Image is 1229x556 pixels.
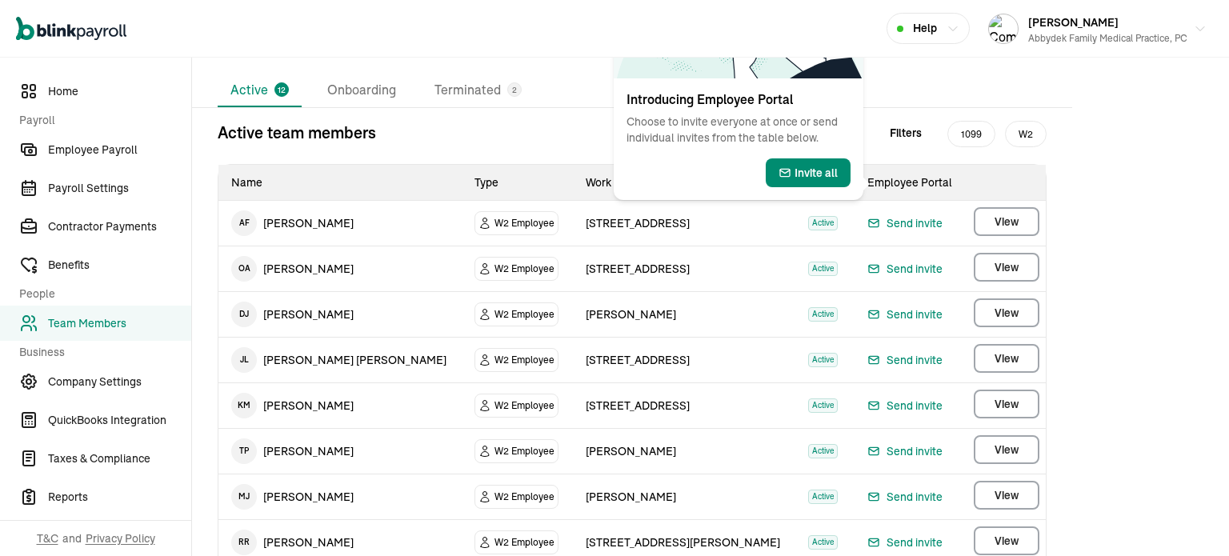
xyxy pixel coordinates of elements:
[37,530,58,546] span: T&C
[48,450,191,467] span: Taxes & Compliance
[974,390,1039,418] button: View
[995,396,1019,412] span: View
[627,114,851,146] p: Choose to invite everyone at once or send individual invites from the table below.
[48,142,191,158] span: Employee Payroll
[808,262,838,276] span: Active
[586,444,676,458] span: [PERSON_NAME]
[867,305,943,324] button: Send invite
[808,535,838,550] span: Active
[974,344,1039,373] button: View
[867,487,943,506] div: Send invite
[231,438,257,464] span: T P
[231,256,257,282] span: O A
[808,444,838,458] span: Active
[16,6,126,52] nav: Global
[808,398,838,413] span: Active
[867,350,943,370] button: Send invite
[231,484,257,510] span: M J
[586,535,780,550] span: [STREET_ADDRESS][PERSON_NAME]
[867,533,943,552] div: Send invite
[19,344,182,361] span: Business
[494,352,554,368] span: W2 Employee
[766,158,851,187] button: Invite all
[974,526,1039,555] button: View
[494,261,554,277] span: W2 Employee
[218,121,376,145] p: Active team members
[1005,121,1047,147] span: W2
[231,393,257,418] span: K M
[974,481,1039,510] button: View
[231,530,257,555] span: R R
[982,9,1213,49] button: Company logo[PERSON_NAME]Abbydek Family Medical Practice, PC
[422,74,534,107] li: Terminated
[573,165,795,201] th: Work Location
[808,216,838,230] span: Active
[48,412,191,429] span: QuickBooks Integration
[995,259,1019,275] span: View
[989,14,1018,43] img: Company logo
[627,91,851,107] h3: Introducing Employee Portal
[231,210,257,236] span: A F
[218,165,462,201] th: Name
[995,305,1019,321] span: View
[808,490,838,504] span: Active
[1028,15,1119,30] span: [PERSON_NAME]
[494,306,554,322] span: W2 Employee
[890,125,922,142] span: Filters
[512,84,517,96] span: 2
[974,298,1039,327] button: View
[462,165,572,201] th: Type
[218,429,462,474] td: [PERSON_NAME]
[48,83,191,100] span: Home
[974,207,1039,236] button: View
[913,20,937,37] span: Help
[867,214,943,233] div: Send invite
[586,262,690,276] span: [STREET_ADDRESS]
[586,307,676,322] span: [PERSON_NAME]
[218,474,462,519] td: [PERSON_NAME]
[808,353,838,367] span: Active
[995,487,1019,503] span: View
[19,286,182,302] span: People
[48,315,191,332] span: Team Members
[494,489,554,505] span: W2 Employee
[867,442,943,461] button: Send invite
[867,396,943,415] button: Send invite
[19,112,182,129] span: Payroll
[995,442,1019,458] span: View
[314,74,409,107] li: Onboarding
[974,435,1039,464] button: View
[218,74,302,107] li: Active
[48,180,191,197] span: Payroll Settings
[974,253,1039,282] button: View
[231,347,257,373] span: J L
[795,165,838,181] span: Invite all
[867,259,943,278] div: Send invite
[586,490,676,504] span: [PERSON_NAME]
[586,398,690,413] span: [STREET_ADDRESS]
[231,302,257,327] span: D J
[218,383,462,428] td: [PERSON_NAME]
[218,292,462,337] td: [PERSON_NAME]
[1028,31,1187,46] div: Abbydek Family Medical Practice, PC
[218,338,462,382] td: [PERSON_NAME] [PERSON_NAME]
[278,84,286,96] span: 12
[494,534,554,550] span: W2 Employee
[494,398,554,414] span: W2 Employee
[947,121,995,147] span: 1099
[218,246,462,291] td: [PERSON_NAME]
[586,216,690,230] span: [STREET_ADDRESS]
[586,353,690,367] span: [STREET_ADDRESS]
[995,214,1019,230] span: View
[867,175,952,190] span: Employee Portal
[48,489,191,506] span: Reports
[808,307,838,322] span: Active
[48,218,191,235] span: Contractor Payments
[494,215,554,231] span: W2 Employee
[995,533,1019,549] span: View
[48,257,191,274] span: Benefits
